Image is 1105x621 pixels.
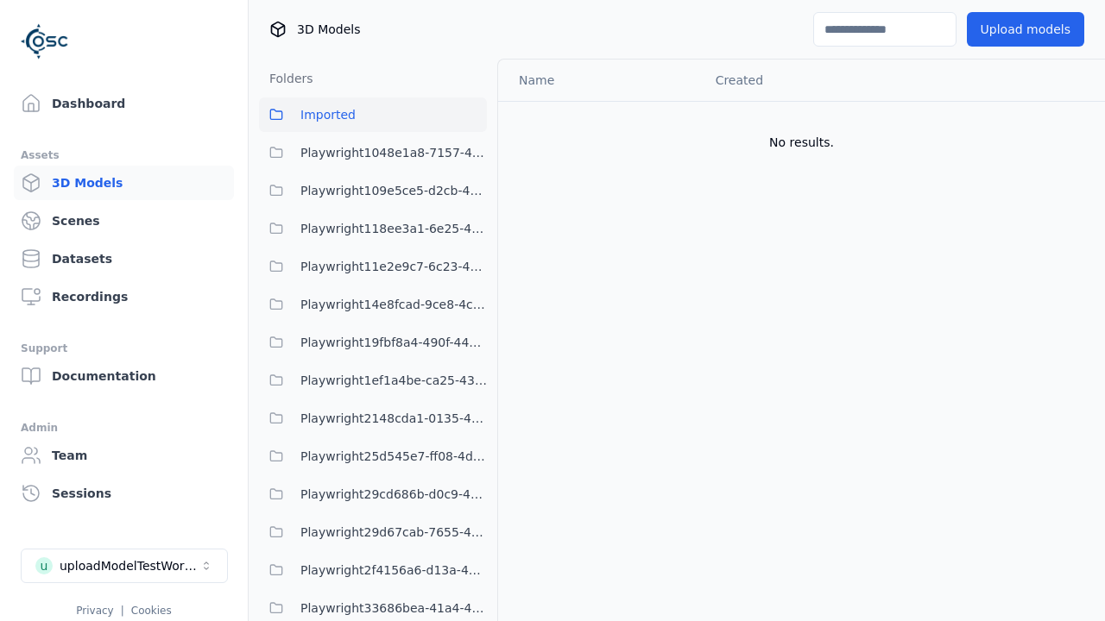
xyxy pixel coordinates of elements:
[21,549,228,583] button: Select a workspace
[259,553,487,587] button: Playwright2f4156a6-d13a-4a07-9939-3b63c43a9416
[259,211,487,246] button: Playwright118ee3a1-6e25-456a-9a29-0f34eaed349c
[14,241,234,276] a: Datasets
[498,60,702,101] th: Name
[259,70,313,87] h3: Folders
[259,401,487,436] button: Playwright2148cda1-0135-4eee-9a3e-ba7e638b60a6
[300,408,487,429] span: Playwright2148cda1-0135-4eee-9a3e-ba7e638b60a6
[259,325,487,360] button: Playwright19fbf8a4-490f-4493-a67b-72679a62db0e
[300,218,487,239] span: Playwright118ee3a1-6e25-456a-9a29-0f34eaed349c
[259,515,487,549] button: Playwright29d67cab-7655-4a15-9701-4b560da7f167
[967,12,1084,47] button: Upload models
[14,204,234,238] a: Scenes
[702,60,910,101] th: Created
[121,605,124,617] span: |
[14,438,234,473] a: Team
[259,173,487,208] button: Playwright109e5ce5-d2cb-4ab8-a55a-98f36a07a7af
[14,279,234,314] a: Recordings
[300,370,487,391] span: Playwright1ef1a4be-ca25-4334-b22c-6d46e5dc87b0
[14,476,234,511] a: Sessions
[300,598,487,618] span: Playwright33686bea-41a4-43c8-b27a-b40c54b773e3
[300,484,487,505] span: Playwright29cd686b-d0c9-4777-aa54-1065c8c7cee8
[259,477,487,511] button: Playwright29cd686b-d0c9-4777-aa54-1065c8c7cee8
[21,145,227,166] div: Assets
[60,557,199,574] div: uploadModelTestWorkspace
[259,363,487,398] button: Playwright1ef1a4be-ca25-4334-b22c-6d46e5dc87b0
[259,287,487,322] button: Playwright14e8fcad-9ce8-4c9f-9ba9-3f066997ed84
[259,97,487,132] button: Imported
[21,338,227,359] div: Support
[14,86,234,121] a: Dashboard
[21,417,227,438] div: Admin
[300,522,487,543] span: Playwright29d67cab-7655-4a15-9701-4b560da7f167
[300,446,487,467] span: Playwright25d545e7-ff08-4d3b-b8cd-ba97913ee80b
[14,166,234,200] a: 3D Models
[300,104,356,125] span: Imported
[259,249,487,284] button: Playwright11e2e9c7-6c23-4ce7-ac48-ea95a4ff6a43
[21,17,69,66] img: Logo
[300,294,487,315] span: Playwright14e8fcad-9ce8-4c9f-9ba9-3f066997ed84
[300,332,487,353] span: Playwright19fbf8a4-490f-4493-a67b-72679a62db0e
[297,21,360,38] span: 3D Models
[259,439,487,474] button: Playwright25d545e7-ff08-4d3b-b8cd-ba97913ee80b
[300,256,487,277] span: Playwright11e2e9c7-6c23-4ce7-ac48-ea95a4ff6a43
[300,180,487,201] span: Playwright109e5ce5-d2cb-4ab8-a55a-98f36a07a7af
[131,605,172,617] a: Cookies
[14,359,234,393] a: Documentation
[35,557,53,574] div: u
[300,142,487,163] span: Playwright1048e1a8-7157-4402-9d51-a0d67d82f98b
[259,135,487,170] button: Playwright1048e1a8-7157-4402-9d51-a0d67d82f98b
[498,101,1105,184] td: No results.
[76,605,113,617] a: Privacy
[300,560,487,580] span: Playwright2f4156a6-d13a-4a07-9939-3b63c43a9416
